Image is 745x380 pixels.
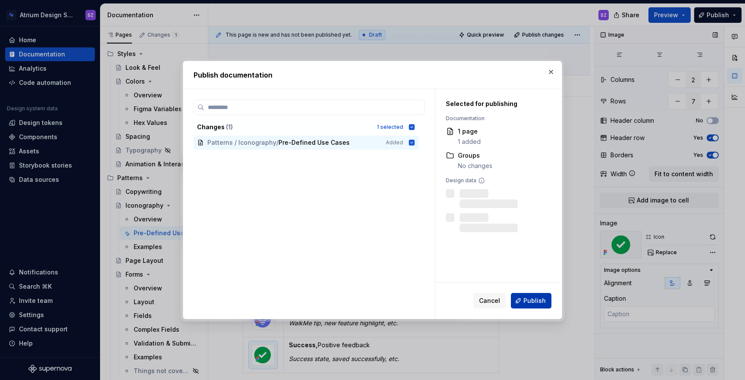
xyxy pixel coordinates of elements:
[386,139,403,146] span: Added
[458,151,492,160] div: Groups
[276,138,279,147] span: /
[458,162,492,170] div: No changes
[279,138,350,147] span: Pre-Defined Use Cases
[194,70,551,80] h2: Publish documentation
[473,293,506,308] button: Cancel
[511,293,551,308] button: Publish
[446,115,542,122] div: Documentation
[458,137,481,146] div: 1 added
[446,100,542,108] div: Selected for publishing
[446,177,542,184] div: Design data
[226,123,233,131] span: ( 1 )
[207,138,276,147] span: Patterns / Iconography
[197,123,372,131] div: Changes
[458,127,481,136] div: 1 page
[523,296,546,305] span: Publish
[479,296,500,305] span: Cancel
[377,124,403,131] div: 1 selected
